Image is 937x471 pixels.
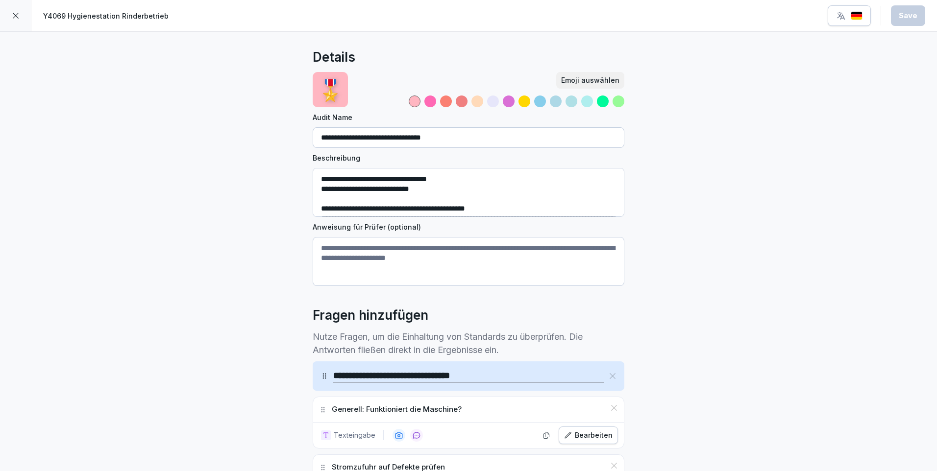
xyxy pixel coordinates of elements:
[313,112,624,122] label: Audit Name
[334,430,375,440] p: Texteingabe
[313,306,428,325] h2: Fragen hinzufügen
[313,153,624,163] label: Beschreibung
[313,222,624,232] label: Anweisung für Prüfer (optional)
[556,72,624,89] button: Emoji auswählen
[318,74,343,105] p: 🎖️
[313,47,355,67] h2: Details
[559,426,618,444] button: Bearbeiten
[43,11,169,21] p: Y4069 Hygienestation Rinderbetrieb
[891,5,925,26] button: Save
[564,430,613,441] div: Bearbeiten
[899,10,917,21] div: Save
[851,11,863,21] img: de.svg
[313,330,624,356] p: Nutze Fragen, um die Einhaltung von Standards zu überprüfen. Die Antworten fließen direkt in die ...
[332,404,462,415] p: Generell: Funktioniert die Maschine?
[561,75,619,86] div: Emoji auswählen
